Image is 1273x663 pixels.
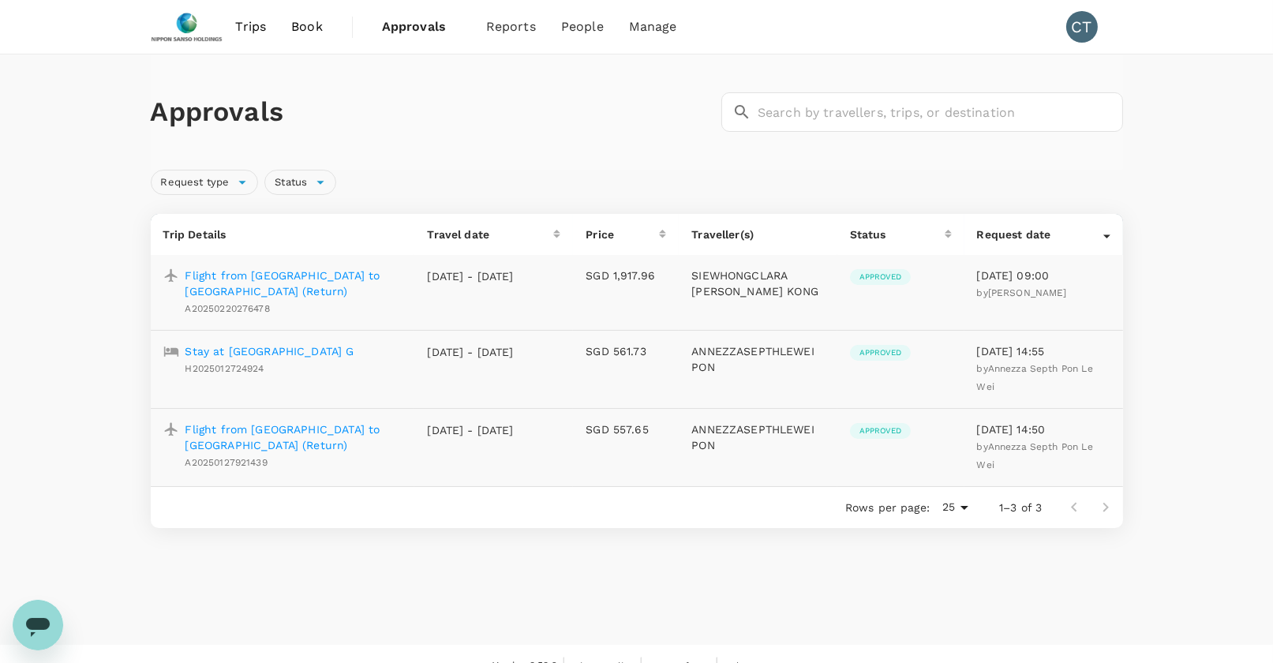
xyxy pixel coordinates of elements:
[629,17,677,36] span: Manage
[185,268,402,299] a: Flight from [GEOGRAPHIC_DATA] to [GEOGRAPHIC_DATA] (Return)
[586,227,659,242] div: Price
[265,175,316,190] span: Status
[850,347,911,358] span: Approved
[151,96,715,129] h1: Approvals
[185,421,402,453] a: Flight from [GEOGRAPHIC_DATA] to [GEOGRAPHIC_DATA] (Return)
[977,227,1103,242] div: Request date
[235,17,266,36] span: Trips
[185,343,354,359] a: Stay at [GEOGRAPHIC_DATA] G
[185,363,264,374] span: H2025012724924
[561,17,604,36] span: People
[850,272,911,283] span: Approved
[486,17,536,36] span: Reports
[999,500,1042,515] p: 1–3 of 3
[691,343,824,375] p: ANNEZZASEPTHLEWEI PON
[936,496,974,519] div: 25
[427,227,553,242] div: Travel date
[586,343,666,359] p: SGD 561.73
[185,303,270,314] span: A20250220276478
[185,457,268,468] span: A20250127921439
[850,227,945,242] div: Status
[845,500,930,515] p: Rows per page:
[850,425,911,436] span: Approved
[691,227,824,242] p: Traveller(s)
[977,343,1110,359] p: [DATE] 14:55
[977,441,1093,470] span: Annezza Septh Pon Le Wei
[988,287,1067,298] span: [PERSON_NAME]
[977,268,1110,283] p: [DATE] 09:00
[427,422,514,438] p: [DATE] - [DATE]
[151,9,223,44] img: Nippon Sanso Holdings Singapore Pte Ltd
[152,175,239,190] span: Request type
[586,268,666,283] p: SGD 1,917.96
[291,17,323,36] span: Book
[977,363,1093,392] span: by
[1066,11,1098,43] div: CT
[264,170,336,195] div: Status
[382,17,461,36] span: Approvals
[13,600,63,650] iframe: Button to launch messaging window
[691,268,824,299] p: SIEWHONGCLARA [PERSON_NAME] KONG
[586,421,666,437] p: SGD 557.65
[163,227,402,242] p: Trip Details
[758,92,1123,132] input: Search by travellers, trips, or destination
[977,287,1067,298] span: by
[427,268,514,284] p: [DATE] - [DATE]
[977,441,1093,470] span: by
[427,344,514,360] p: [DATE] - [DATE]
[691,421,824,453] p: ANNEZZASEPTHLEWEI PON
[977,421,1110,437] p: [DATE] 14:50
[977,363,1093,392] span: Annezza Septh Pon Le Wei
[151,170,259,195] div: Request type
